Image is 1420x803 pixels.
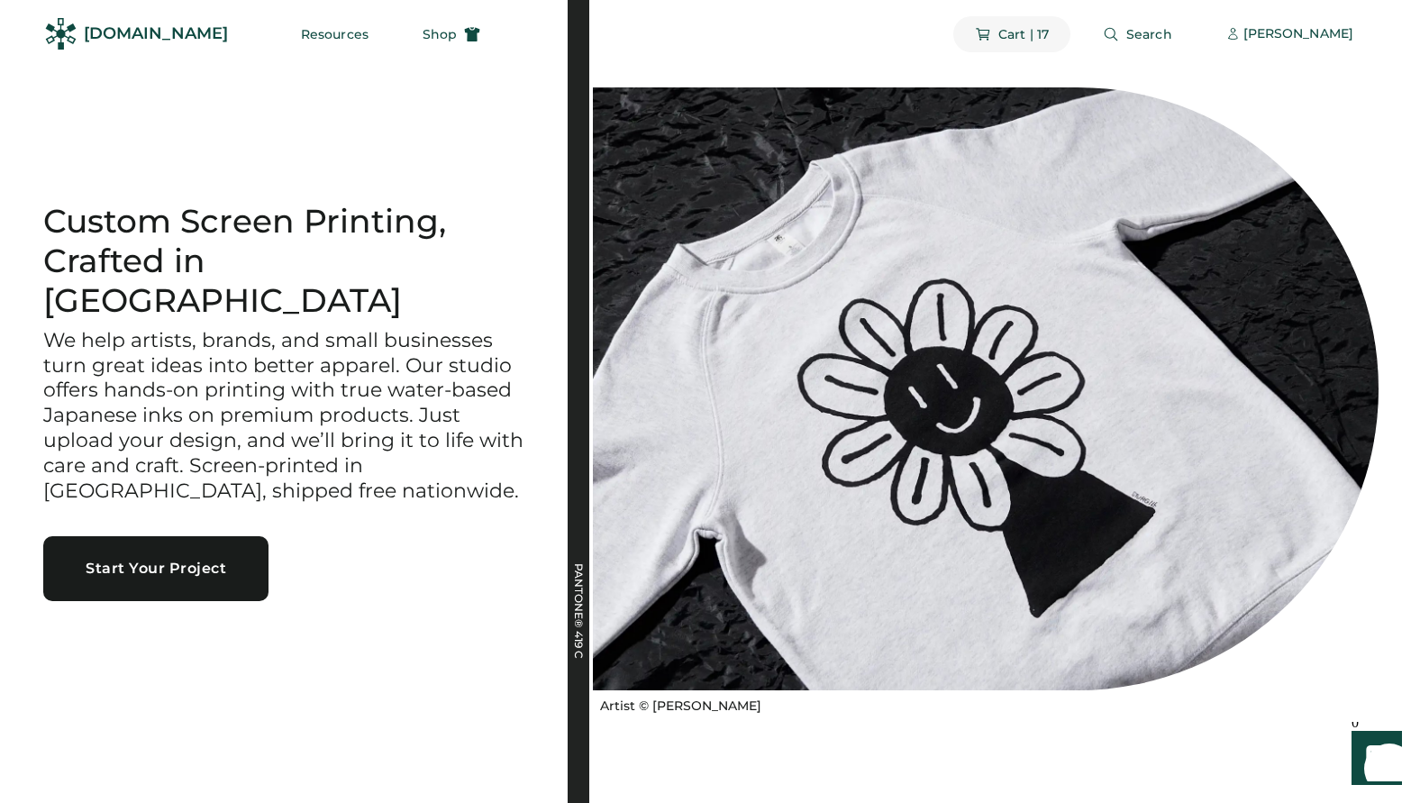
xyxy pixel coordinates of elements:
h3: We help artists, brands, and small businesses turn great ideas into better apparel. Our studio of... [43,328,524,505]
img: Rendered Logo - Screens [45,18,77,50]
button: Shop [401,16,502,52]
button: Resources [279,16,390,52]
div: [DOMAIN_NAME] [84,23,228,45]
h1: Custom Screen Printing, Crafted in [GEOGRAPHIC_DATA] [43,202,524,321]
span: Cart | 17 [998,28,1049,41]
iframe: Front Chat [1334,722,1412,799]
div: Artist © [PERSON_NAME] [600,698,761,716]
a: Artist © [PERSON_NAME] [593,690,761,716]
span: Search [1126,28,1172,41]
button: Cart | 17 [953,16,1070,52]
button: Start Your Project [43,536,269,601]
button: Search [1081,16,1194,52]
div: [PERSON_NAME] [1243,25,1353,43]
div: PANTONE® 419 C [573,563,584,744]
span: Shop [423,28,457,41]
